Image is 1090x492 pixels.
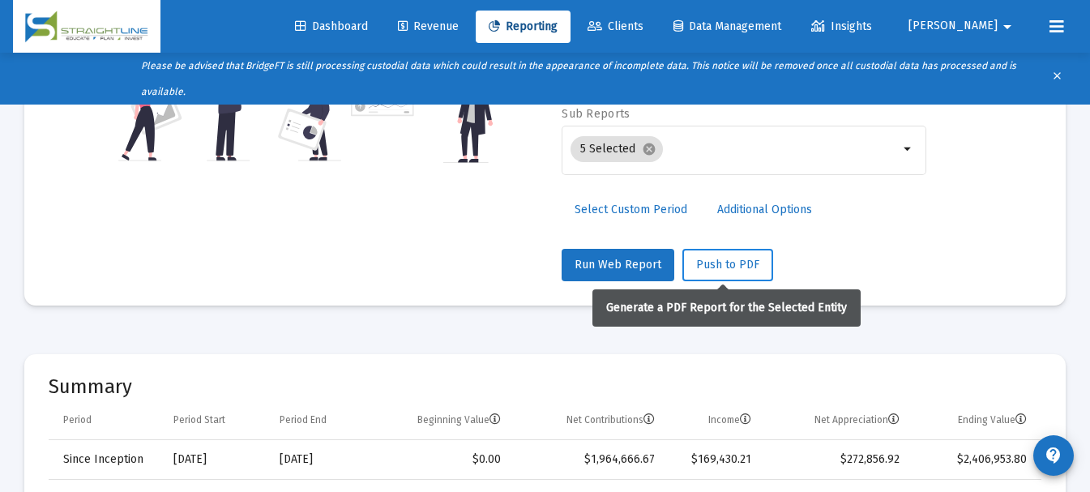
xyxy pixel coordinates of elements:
[696,258,759,272] span: Push to PDF
[998,11,1017,43] mat-icon: arrow_drop_down
[571,133,899,165] mat-chip-list: Selection
[666,401,762,440] td: Column Income
[811,19,872,33] span: Insights
[173,413,225,426] div: Period Start
[385,11,472,43] a: Revenue
[798,11,885,43] a: Insights
[682,249,773,281] button: Push to PDF
[417,413,501,426] div: Beginning Value
[911,401,1041,440] td: Column Ending Value
[562,249,674,281] button: Run Web Report
[49,401,162,440] td: Column Period
[958,413,1027,426] div: Ending Value
[49,440,162,479] td: Since Inception
[282,11,381,43] a: Dashboard
[763,401,912,440] td: Column Net Appreciation
[295,19,368,33] span: Dashboard
[173,451,257,468] div: [DATE]
[899,139,918,159] mat-icon: arrow_drop_down
[763,440,912,479] td: $272,856.92
[660,11,794,43] a: Data Management
[489,19,558,33] span: Reporting
[512,440,666,479] td: $1,964,666.67
[642,142,656,156] mat-icon: cancel
[162,401,268,440] td: Column Period Start
[571,136,663,162] mat-chip: 5 Selected
[63,413,92,426] div: Period
[512,401,666,440] td: Column Net Contributions
[666,440,762,479] td: $169,430.21
[575,203,687,216] span: Select Custom Period
[49,379,1041,395] mat-card-title: Summary
[280,451,357,468] div: [DATE]
[575,258,661,272] span: Run Web Report
[575,11,656,43] a: Clients
[588,19,643,33] span: Clients
[141,60,1016,97] i: Please be advised that BridgeFT is still processing custodial data which could result in the appe...
[398,19,459,33] span: Revenue
[368,401,512,440] td: Column Beginning Value
[268,401,368,440] td: Column Period End
[911,440,1041,479] td: $2,406,953.80
[814,413,900,426] div: Net Appreciation
[368,440,512,479] td: $0.00
[1044,446,1063,465] mat-icon: contact_support
[889,10,1037,42] button: [PERSON_NAME]
[717,203,812,216] span: Additional Options
[562,107,630,121] label: Sub Reports
[25,11,148,43] img: Dashboard
[476,11,571,43] a: Reporting
[1051,66,1063,91] mat-icon: clear
[908,19,998,33] span: [PERSON_NAME]
[708,413,751,426] div: Income
[280,413,327,426] div: Period End
[673,19,781,33] span: Data Management
[566,413,655,426] div: Net Contributions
